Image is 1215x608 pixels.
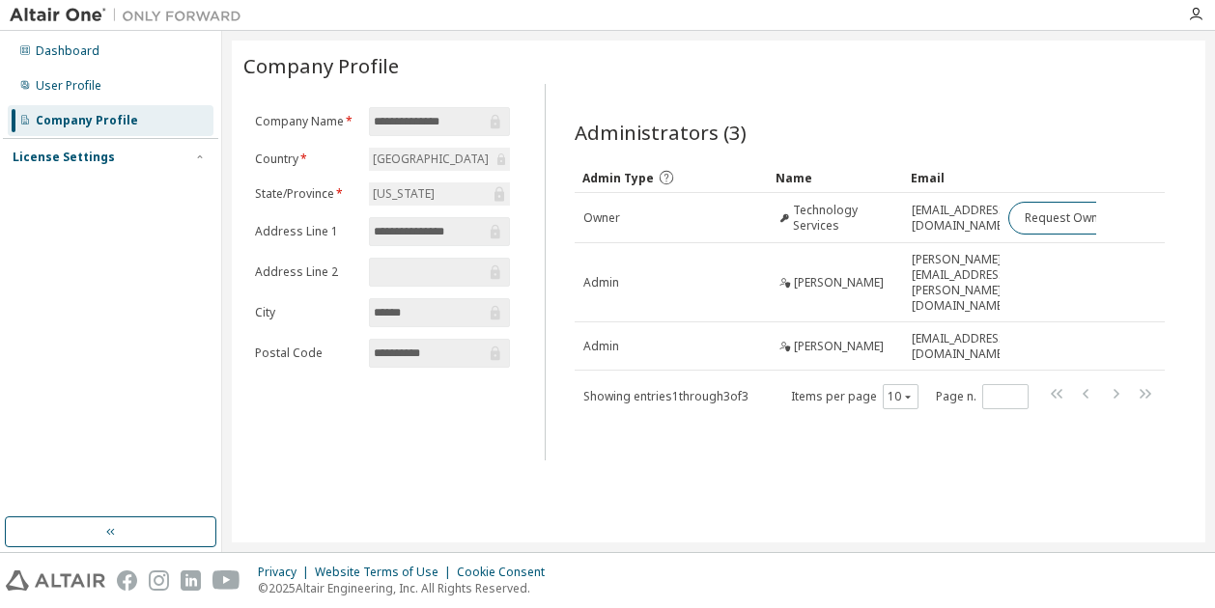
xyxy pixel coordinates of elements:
div: Privacy [258,565,315,580]
span: Owner [583,210,620,226]
div: User Profile [36,78,101,94]
div: Cookie Consent [457,565,556,580]
div: Email [911,162,992,193]
div: Website Terms of Use [315,565,457,580]
span: [PERSON_NAME][EMAIL_ADDRESS][PERSON_NAME][DOMAIN_NAME] [912,252,1009,314]
span: [EMAIL_ADDRESS][DOMAIN_NAME] [912,331,1009,362]
img: youtube.svg [212,570,240,591]
div: [US_STATE] [369,182,510,206]
span: Company Profile [243,52,399,79]
span: Showing entries 1 through 3 of 3 [583,388,749,404]
span: Technology Services [793,203,894,234]
div: License Settings [13,150,115,165]
label: Postal Code [255,345,357,361]
label: Company Name [255,114,357,129]
label: Address Line 2 [255,264,357,280]
button: 10 [888,389,914,404]
div: Company Profile [36,113,138,128]
img: instagram.svg [149,570,169,591]
label: State/Province [255,186,357,202]
button: Request Owner Change [1008,202,1172,235]
span: [EMAIL_ADDRESS][DOMAIN_NAME] [912,203,1009,234]
span: Admin [583,275,619,290]
div: Dashboard [36,43,99,59]
span: [PERSON_NAME] [794,275,884,290]
span: Page n. [936,384,1029,409]
img: linkedin.svg [181,570,201,591]
label: Country [255,152,357,167]
span: Admin [583,339,619,354]
img: facebook.svg [117,570,137,591]
span: Admin Type [582,170,654,186]
div: Name [776,162,895,193]
span: Administrators (3) [575,119,747,146]
label: Address Line 1 [255,224,357,239]
div: [GEOGRAPHIC_DATA] [369,148,510,171]
div: [US_STATE] [370,183,438,205]
label: City [255,305,357,320]
div: [GEOGRAPHIC_DATA] [370,149,492,170]
span: [PERSON_NAME] [794,339,884,354]
p: © 2025 Altair Engineering, Inc. All Rights Reserved. [258,580,556,596]
img: altair_logo.svg [6,570,105,591]
img: Altair One [10,6,251,25]
span: Items per page [791,384,918,409]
